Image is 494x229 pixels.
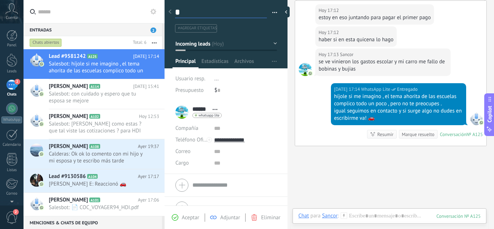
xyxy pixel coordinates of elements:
a: [PERSON_NAME] A102 Hoy 12:53 Salesbot: [PERSON_NAME] como estas ? que tal viste las cotizaciones ... [24,109,165,139]
span: 2 [14,79,20,85]
span: A101 [89,198,100,202]
img: com.amocrm.amocrmwa.svg [39,182,44,187]
div: Ocultar [282,7,290,17]
img: com.amocrm.amocrmwa.svg [39,152,44,157]
span: Archivos [234,58,254,68]
a: [PERSON_NAME] A101 Ayer 17:06 Salesbot: 📄 COC_VOYAGER94_HDI.pdf [24,193,165,216]
span: Calderas: Ok ok lo comento con mi hijo y mi esposa y te escribo más tarde [49,150,145,164]
span: A125 [87,54,98,59]
span: Cuenta [6,16,18,20]
div: Listas [1,168,22,173]
div: Resumir [377,131,393,138]
span: 2 [13,209,19,215]
span: [PERSON_NAME] [49,196,88,204]
div: Calendario [1,143,22,147]
span: Eliminar [261,214,280,221]
span: Entregado [397,86,418,93]
img: com.amocrm.amocrmwa.svg [308,71,313,76]
a: Lead #9581242 A125 [DATE] 17:14 Salesbot: híjole si me imagino , el tema ahorita de las escuelas ... [24,49,165,79]
span: Sancor [299,63,312,76]
span: : [338,212,339,220]
div: WhatsApp [1,116,22,123]
span: Ayer 19:37 [138,143,159,150]
img: com.amocrm.amocrmwa.svg [39,122,44,127]
div: № A125 [467,131,483,137]
div: 125 [436,213,481,219]
span: WhatsApp Lite [361,86,390,93]
span: A108 [89,144,100,149]
span: [DATE] 15:41 [133,83,159,90]
span: Salesbot: con cuidado y espero que tu esposa se mejore [49,90,145,104]
span: Aceptar [182,214,199,221]
div: Cargo [175,157,209,169]
span: [PERSON_NAME] [49,83,88,90]
a: [PERSON_NAME] A114 [DATE] 15:41 Salesbot: con cuidado y espero que tu esposa se mejore [24,79,165,109]
div: Compañía [175,123,209,134]
span: Presupuesto [175,87,204,94]
div: Hoy 17:13 [319,51,340,58]
div: $ [214,85,277,96]
span: A102 [89,114,100,119]
span: Lead #9581242 [49,53,86,60]
span: 2 [150,27,156,33]
span: [PERSON_NAME] [49,143,88,150]
div: híjole si me imagino , el tema ahorita de las escuelas complico todo un poco , pero no te preocup... [334,93,463,107]
span: Salesbot: [PERSON_NAME] como estas ? que tal viste las cotizaciones ? para HDI solo necesitamos t... [49,120,145,134]
div: Usuario resp. [175,73,209,85]
div: Hoy 17:12 [319,7,340,14]
div: haber si en esta quicena lo hago [319,36,393,43]
span: A104 [87,174,98,179]
span: ... [214,75,219,82]
span: Adjuntar [220,214,240,221]
div: Entradas [24,23,162,36]
img: com.amocrm.amocrmwa.svg [39,205,44,210]
span: Estadísticas [201,58,229,68]
span: [DATE] 17:14 [133,53,159,60]
div: Sancor [322,212,337,219]
div: Menciones & Chats de equipo [24,216,162,229]
span: para [310,212,320,220]
span: Principal [175,58,196,68]
img: com.amocrm.amocrmwa.svg [39,92,44,97]
div: Total: 6 [130,39,146,46]
button: Teléfono Oficina [175,134,209,146]
span: Correo [175,148,191,155]
span: Copilot [486,106,493,122]
div: Hoy 17:12 [319,29,340,36]
span: whatsapp lite [199,114,220,117]
div: Conversación [440,131,467,137]
span: #agregar etiquetas [178,26,217,31]
div: [DATE] 17:14 [334,86,361,93]
a: [PERSON_NAME] A108 Ayer 19:37 Calderas: Ok ok lo comento con mi hijo y mi esposa y te escribo más... [24,139,165,169]
div: Panel [1,43,22,48]
button: Correo [175,146,191,157]
span: [PERSON_NAME] E: Reaccionó 🚗 [49,181,145,187]
span: [PERSON_NAME] [49,113,88,120]
img: com.amocrm.amocrmwa.svg [39,62,44,67]
span: Lead #9130586 [49,173,86,180]
div: Leads [1,69,22,74]
div: Chats abiertos [30,38,62,47]
div: Marque resuelto [402,131,434,138]
a: Lead #9130586 A104 Ayer 17:17 [PERSON_NAME] E: Reaccionó 🚗 [24,169,165,192]
span: A114 [89,84,100,89]
span: Salesbot: híjole si me imagino , el tema ahorita de las escuelas complico todo un poco , pero no ... [49,60,145,74]
div: se ve vinieron los gastos escolar y mi carro me fallo de bobinas y bujias [319,58,447,73]
span: Sancor [340,51,353,58]
div: Correo [1,191,22,196]
div: igual seguimos en contacto y si surge algo no dudes en escribirme va! 🚗 [334,107,463,122]
img: com.amocrm.amocrmwa.svg [479,120,484,125]
span: WhatsApp Lite [470,112,483,125]
span: Teléfono Oficina [175,136,213,143]
span: Salesbot: 📄 COC_VOYAGER94_HDI.pdf [49,204,145,211]
div: estoy en eso juntando para pagar el primer pago [319,14,431,21]
span: Hoy 12:53 [139,113,159,120]
button: Más [146,36,162,49]
span: Usuario resp. [175,75,205,82]
span: Ayer 17:06 [138,196,159,204]
span: Ayer 17:17 [138,173,159,180]
div: Chats [1,92,22,97]
span: Cargo [175,160,189,166]
div: Presupuesto [175,85,209,96]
